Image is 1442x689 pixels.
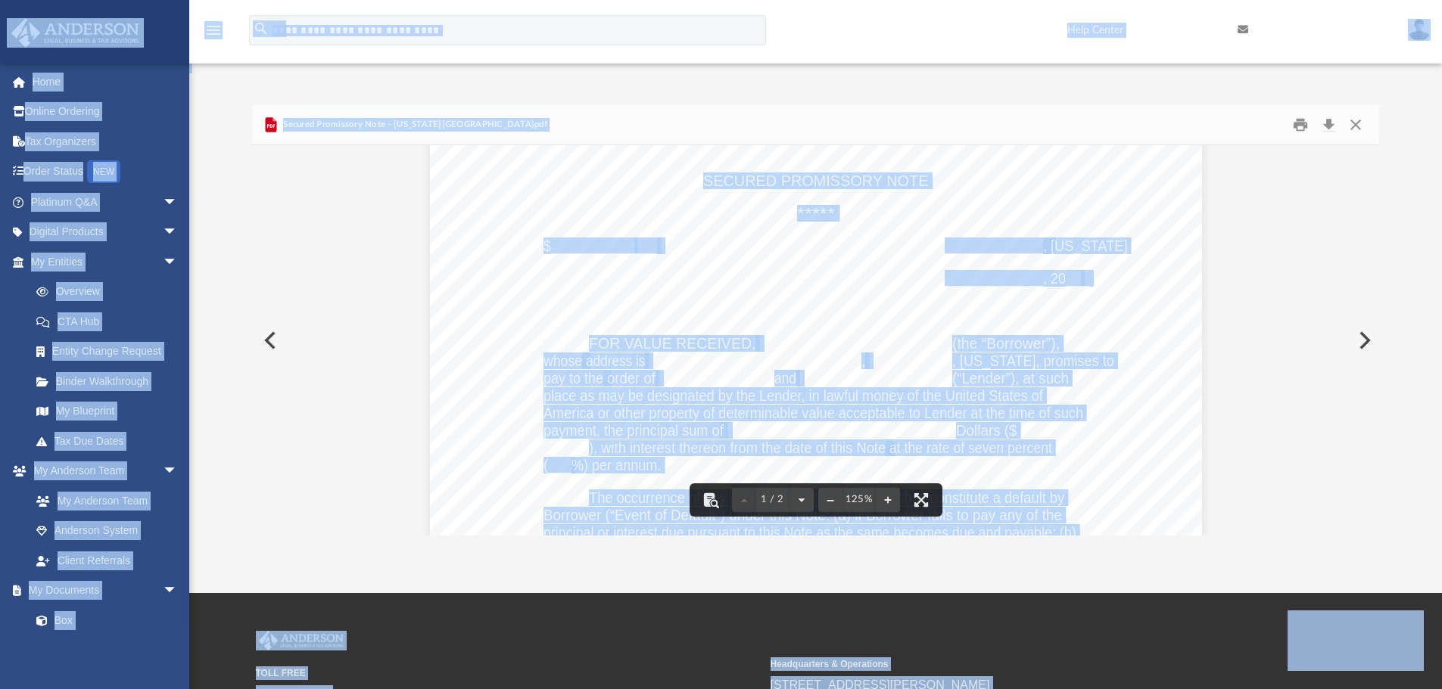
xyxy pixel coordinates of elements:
span: Borrower (“Event of Default”) under this Note: (a) if Borrower fails to pay any of the [543,507,1062,523]
a: Tax Due Dates [21,426,201,456]
span: , [861,353,866,368]
span: %) per annum. [572,458,661,473]
span: FOR VALUE RECEIVED, [589,336,756,351]
span: order of [607,371,656,386]
span: ), with interest thereon from the date of this Note [589,440,886,455]
img: User Pic [1408,19,1431,41]
button: Enter fullscreen [905,483,938,517]
div: File preview [252,145,1380,535]
div: Current zoom level [842,495,876,504]
span: arrow_drop_down [163,247,193,278]
a: Online Ordering [11,97,201,127]
a: Overview [21,277,201,307]
a: My Anderson Teamarrow_drop_down [11,456,193,486]
a: My Entitiesarrow_drop_down [11,247,201,277]
small: TOLL FREE [256,666,760,680]
a: CTA Hub [21,306,201,337]
span: $___________ [543,238,634,253]
a: Binder Walkthrough [21,366,201,396]
button: Next page [790,483,814,517]
a: My Anderson Team [21,486,185,516]
button: Previous File [252,319,285,362]
span: arrow_drop_down [163,187,193,218]
button: Toggle findbar [694,483,727,517]
i: search [253,20,269,37]
button: Close [1342,113,1369,137]
a: Client Referrals [21,545,193,576]
span: at the rate of seven percent [889,440,1052,455]
span: Secured Promissory Note - [US_STATE][GEOGRAPHIC_DATA]pdf [280,118,547,132]
a: Meeting Minutes [21,635,193,666]
span: arrow_drop_down [163,217,193,248]
span: whose [543,353,582,368]
a: My Documentsarrow_drop_down [11,576,193,606]
button: Zoom out [818,483,842,517]
span: principal or interest due pursuant to this Note as the same becomes due and payable; (b) [543,525,1076,540]
span: 1 / 2 [756,495,790,504]
a: menu [204,29,223,39]
img: Anderson Advisors Platinum Portal [7,18,144,48]
a: Entity Change Request [21,337,201,367]
span: (“Lender”), at such [952,371,1069,386]
a: Order StatusNEW [11,157,201,188]
button: Download [1315,113,1342,137]
button: 1 / 2 [756,483,790,517]
i: menu [204,21,223,39]
span: _____________ [945,238,1043,253]
a: Platinum Q&Aarrow_drop_down [11,187,201,217]
span: place as may be designated by the Lender, in lawful money of the United States of [543,388,1043,403]
span: SECURED PROMISSORY NOTE [703,173,928,188]
a: Digital Productsarrow_drop_down [11,217,201,247]
span: payment, the principal sum o [543,423,720,438]
span: _____________, 20__ [945,271,1081,286]
span: The occurrence of any one of the following events shall constitute a default by [589,490,1064,505]
a: Home [11,67,201,97]
span: (the “Borrower”), [952,336,1060,351]
span: arrow_drop_down [163,576,193,607]
div: Document Viewer [252,145,1380,535]
span: _ [1081,271,1089,286]
span: pay to the [543,371,603,386]
a: Anderson System [21,516,193,546]
span: ___ [634,238,657,253]
button: Zoom in [876,483,900,517]
small: Headquarters & Operations [771,657,1275,671]
a: Tax Organizers [11,126,201,157]
span: Dollars ($ [956,423,1017,438]
span: , [1043,238,1048,253]
button: Next File [1347,319,1380,362]
span: , [US_STATE], promises to [952,353,1114,368]
span: America or other property of determinable value acceptable to Lender at the time of such [543,405,1083,421]
span: f [720,423,724,438]
span: [US_STATE] [1051,238,1127,253]
span: and [774,371,796,386]
div: NEW [87,160,120,183]
span: (___ [543,458,572,473]
div: Preview [252,105,1380,535]
button: Print [1285,113,1316,137]
img: Anderson Advisors Platinum Portal [256,631,347,650]
a: My Blueprint [21,396,193,427]
span: arrow_drop_down [163,456,193,487]
span: address is [586,353,645,368]
a: Box [21,605,185,635]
